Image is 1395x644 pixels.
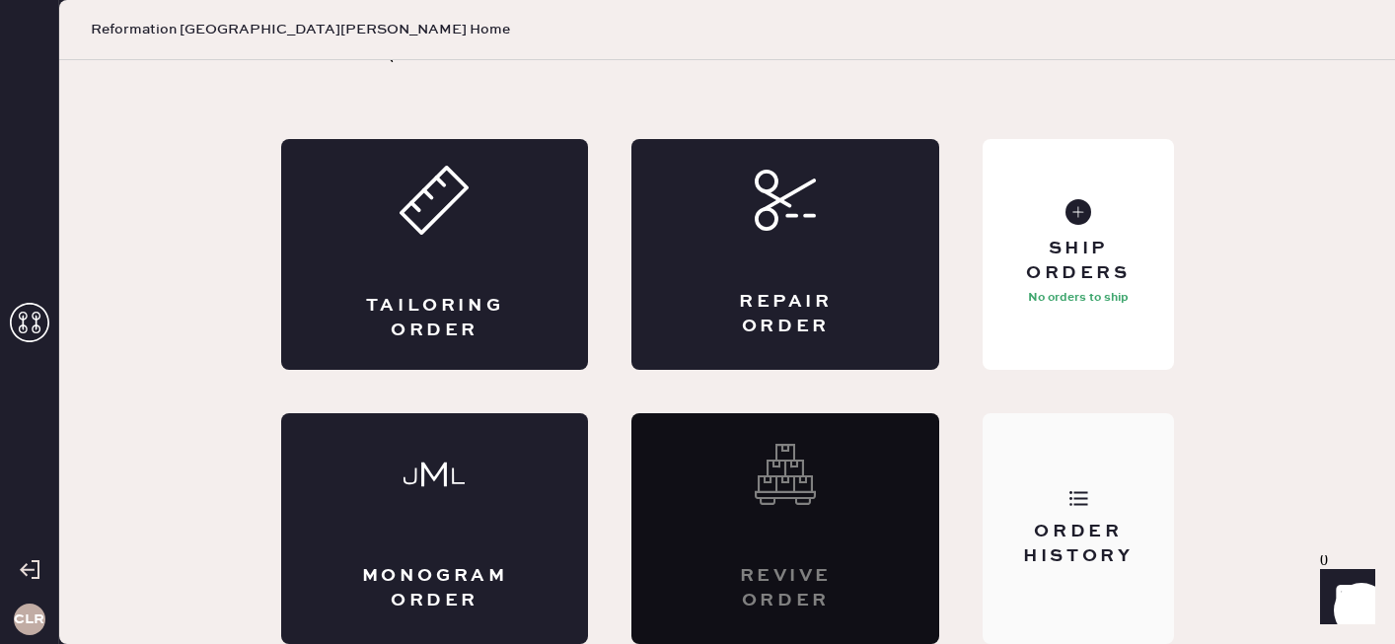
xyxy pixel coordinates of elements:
iframe: Front Chat [1301,555,1386,640]
div: Revive order [710,564,860,613]
div: Interested? Contact us at care@hemster.co [631,413,939,644]
div: Order History [998,520,1157,569]
div: Ship Orders [998,237,1157,286]
div: Repair Order [710,290,860,339]
h3: CLR [14,612,44,626]
p: No orders to ship [1028,286,1129,310]
div: Monogram Order [360,564,510,613]
div: Tailoring Order [360,294,510,343]
span: Reformation [GEOGRAPHIC_DATA][PERSON_NAME] Home [91,20,510,39]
